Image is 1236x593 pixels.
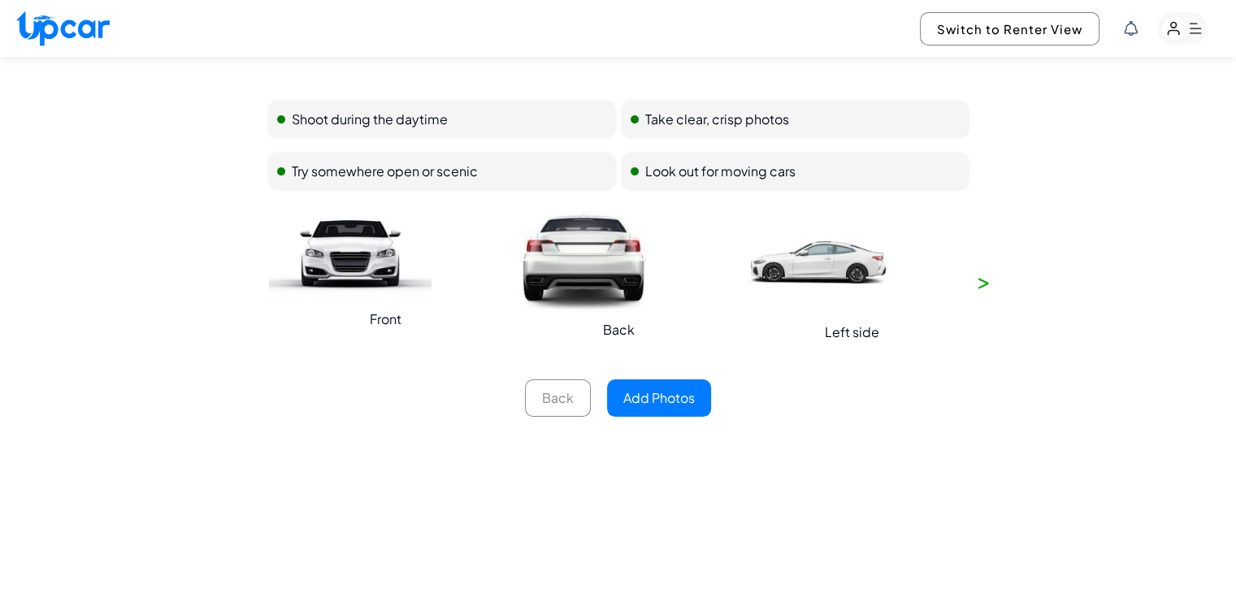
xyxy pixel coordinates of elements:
span: Try somewhere open or scenic [292,162,478,181]
div: Left side [735,322,969,342]
button: Add Photos [607,379,711,417]
span: Shoot during the daytime [292,110,448,129]
button: > [968,264,1000,296]
img: Back view [502,206,665,312]
img: Front view [269,206,432,301]
button: Switch to Renter View [920,12,1099,45]
div: Back [502,320,735,340]
img: Upcar Logo [16,11,110,45]
button: Back [525,379,591,417]
img: Side view [735,206,898,314]
div: Front [269,309,502,329]
span: Take clear, crisp photos [645,110,789,129]
span: Look out for moving cars [645,162,796,181]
